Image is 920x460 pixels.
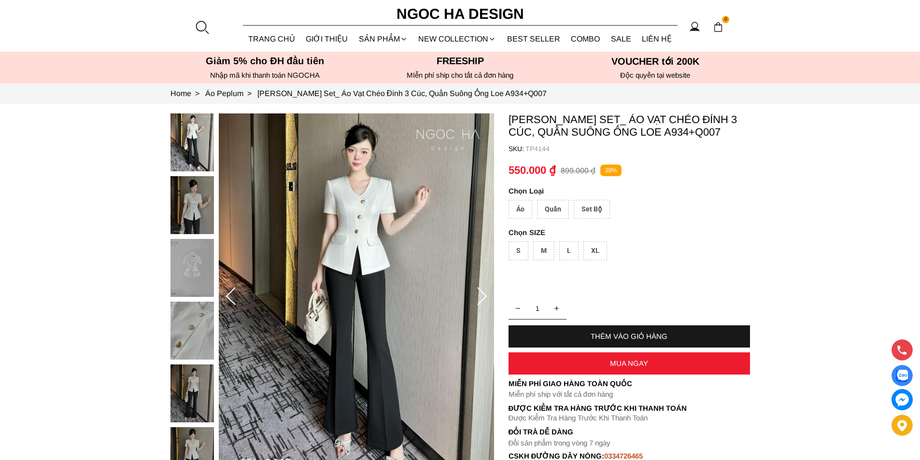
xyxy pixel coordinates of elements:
p: Loại [509,187,723,195]
div: MUA NGAY [509,359,750,367]
div: M [533,241,554,260]
a: GIỚI THIỆU [300,26,354,52]
img: Amy Set_ Áo Vạt Chéo Đính 3 Cúc, Quần Suông Ống Loe A934+Q007_mini_3 [170,302,214,360]
p: 899.000 ₫ [561,166,595,175]
a: LIÊN HỆ [637,26,678,52]
p: SIZE [509,228,750,237]
font: Nhập mã khi thanh toán NGOCHA [210,71,320,79]
font: 0334726465 [604,452,643,460]
img: Amy Set_ Áo Vạt Chéo Đính 3 Cúc, Quần Suông Ống Loe A934+Q007_mini_0 [170,113,214,171]
div: Quần [537,200,569,219]
p: 550.000 ₫ [509,164,556,177]
p: Được Kiểm Tra Hàng Trước Khi Thanh Toán [509,414,750,422]
a: SALE [606,26,637,52]
a: Link to Amy Set_ Áo Vạt Chéo Đính 3 Cúc, Quần Suông Ống Loe A934+Q007 [257,89,547,98]
a: NEW COLLECTION [413,26,502,52]
span: 0 [722,16,730,24]
a: Link to Áo Peplum [205,89,257,98]
img: Display image [896,370,908,382]
div: Set Bộ [574,200,610,219]
font: Đổi sản phẩm trong vòng 7 ngày [509,439,611,447]
font: Giảm 5% cho ĐH đầu tiên [206,56,324,66]
font: Miễn phí ship với tất cả đơn hàng [509,390,613,398]
a: messenger [892,389,913,410]
div: S [509,241,528,260]
img: Amy Set_ Áo Vạt Chéo Đính 3 Cúc, Quần Suông Ống Loe A934+Q007_mini_2 [170,239,214,297]
div: L [559,241,579,260]
a: Ngoc Ha Design [388,2,533,26]
input: Quantity input [509,299,566,318]
a: Link to Home [170,89,205,98]
h6: Độc quyền tại website [561,71,750,80]
img: img-CART-ICON-ksit0nf1 [713,22,723,32]
div: XL [583,241,607,260]
p: [PERSON_NAME] Set_ Áo Vạt Chéo Đính 3 Cúc, Quần Suông Ống Loe A934+Q007 [509,113,750,139]
font: Freeship [437,56,484,66]
a: Combo [566,26,606,52]
h6: SKU: [509,145,525,153]
a: Display image [892,365,913,386]
font: Miễn phí giao hàng toàn quốc [509,379,632,388]
div: Áo [509,200,532,219]
a: TRANG CHỦ [243,26,301,52]
img: Amy Set_ Áo Vạt Chéo Đính 3 Cúc, Quần Suông Ống Loe A934+Q007_mini_1 [170,176,214,234]
p: TP4144 [525,145,750,153]
font: cskh đường dây nóng: [509,452,605,460]
p: Được Kiểm Tra Hàng Trước Khi Thanh Toán [509,404,750,413]
div: THÊM VÀO GIỎ HÀNG [509,332,750,340]
div: SẢN PHẨM [354,26,413,52]
h6: MIễn phí ship cho tất cả đơn hàng [366,71,555,80]
a: BEST SELLER [502,26,566,52]
img: Amy Set_ Áo Vạt Chéo Đính 3 Cúc, Quần Suông Ống Loe A934+Q007_mini_4 [170,364,214,422]
p: 39% [600,165,622,177]
span: > [243,89,255,98]
h6: Đổi trả dễ dàng [509,428,750,436]
h5: VOUCHER tới 200K [561,56,750,67]
span: > [191,89,203,98]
